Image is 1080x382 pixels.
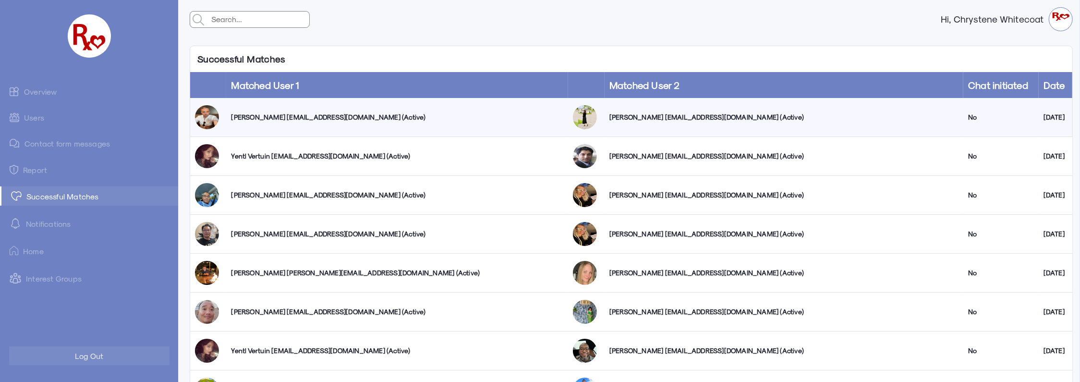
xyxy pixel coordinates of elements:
a: Matched User 2 [609,79,680,91]
div: No [968,151,1034,161]
div: [PERSON_NAME] [EMAIL_ADDRESS][DOMAIN_NAME] (Active) [231,190,563,200]
a: Date [1044,79,1065,91]
div: No [968,112,1034,122]
div: [DATE] [1044,346,1068,356]
div: No [968,307,1034,317]
img: sbxnr5pp9kbai2dapr5i.jpg [573,300,597,324]
div: [DATE] [1044,229,1068,239]
div: [PERSON_NAME] [EMAIL_ADDRESS][DOMAIN_NAME] (Active) [231,307,563,317]
img: naesrzifi1hmvrctd646.jpg [573,261,597,285]
img: ywtpheaylaq9pkc5oo82.jpg [195,339,219,363]
div: [PERSON_NAME] [EMAIL_ADDRESS][DOMAIN_NAME] (Active) [609,307,959,317]
input: Search... [209,12,309,27]
img: admin-ic-contact-message.svg [10,139,20,148]
div: [PERSON_NAME] [EMAIL_ADDRESS][DOMAIN_NAME] (Active) [231,112,563,122]
img: matched.svg [11,191,22,201]
div: No [968,268,1034,278]
div: [PERSON_NAME] [EMAIL_ADDRESS][DOMAIN_NAME] (Active) [609,229,959,239]
img: intrestGropus.svg [10,272,21,284]
div: No [968,190,1034,200]
div: [DATE] [1044,112,1068,122]
img: admin-ic-overview.svg [10,86,19,96]
div: No [968,229,1034,239]
div: No [968,346,1034,356]
div: Yentl Vertuin [EMAIL_ADDRESS][DOMAIN_NAME] (Active) [231,346,563,356]
img: admin-search.svg [190,12,206,28]
img: ic-home.png [10,246,18,256]
div: [DATE] [1044,190,1068,200]
div: [PERSON_NAME] [EMAIL_ADDRESS][DOMAIN_NAME] (Active) [609,346,959,356]
img: lr5qwfs50bgy4twq48pv.jpg [195,300,219,324]
a: Chat initiated [968,79,1028,91]
img: ovnocbcfbdlawkz9b0fy.png [195,261,219,285]
button: Log Out [9,346,170,365]
img: kwv8wqbs2dehxacybkt4.png [573,222,597,246]
div: [PERSON_NAME] [EMAIL_ADDRESS][DOMAIN_NAME] (Active) [609,151,959,161]
div: [PERSON_NAME] [EMAIL_ADDRESS][DOMAIN_NAME] (Active) [609,190,959,200]
div: [DATE] [1044,307,1068,317]
div: [PERSON_NAME] [EMAIL_ADDRESS][DOMAIN_NAME] (Active) [231,229,563,239]
div: [PERSON_NAME] [EMAIL_ADDRESS][DOMAIN_NAME] (Active) [609,112,959,122]
img: admin-ic-report.svg [10,165,18,174]
div: [PERSON_NAME] [PERSON_NAME][EMAIL_ADDRESS][DOMAIN_NAME] (Active) [231,268,563,278]
img: kwv8wqbs2dehxacybkt4.png [573,183,597,207]
a: Matched User 1 [231,79,299,91]
img: od4kowqxfxctoiegzhdd.jpg [573,339,597,363]
img: pjvyvowxrvuiatxqjqef.jpg [195,222,219,246]
div: Yentl Vertuin [EMAIL_ADDRESS][DOMAIN_NAME] (Active) [231,151,563,161]
div: [DATE] [1044,268,1068,278]
img: notification-default-white.svg [10,218,21,229]
p: Successful Matches [190,46,292,72]
img: ywtpheaylaq9pkc5oo82.jpg [195,144,219,168]
div: [PERSON_NAME] [EMAIL_ADDRESS][DOMAIN_NAME] (Active) [609,268,959,278]
strong: Hi, Chrystene Whitecoat [941,14,1049,24]
img: admin-ic-users.svg [10,113,19,122]
img: u3mlfi9dhgerhued6iw4.jpg [195,183,219,207]
div: [DATE] [1044,151,1068,161]
img: fpxhffu6jcavqkzrvjpq.jpg [573,105,597,129]
img: nhkeyuls5owd4vg9meyw.png [195,105,219,129]
img: ayw03h2ogqocysdqwqip.png [573,144,597,168]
